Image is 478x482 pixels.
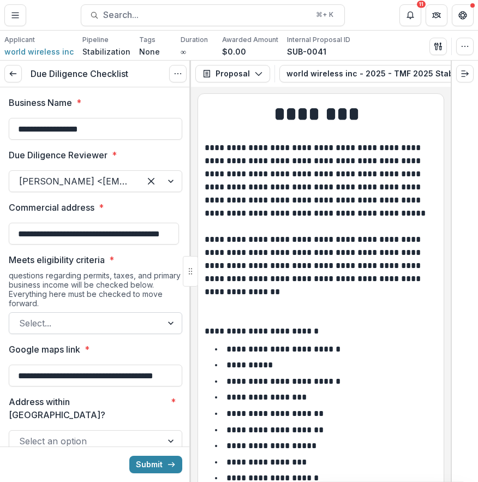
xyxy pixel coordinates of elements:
p: Duration [181,35,208,45]
p: $0.00 [222,46,246,57]
button: Expand right [456,65,474,82]
button: Submit [129,456,182,473]
p: Address within [GEOGRAPHIC_DATA]? [9,395,166,421]
button: Search... [81,4,345,26]
a: world wireless inc [4,46,74,57]
button: Proposal [195,65,270,82]
button: Options [169,65,187,82]
p: Stabilization [82,46,130,57]
button: Toggle Menu [4,4,26,26]
p: Applicant [4,35,35,45]
div: ⌘ + K [314,9,336,21]
p: Due Diligence Reviewer [9,148,107,162]
p: Pipeline [82,35,109,45]
p: Commercial address [9,201,94,214]
p: ∞ [181,46,186,57]
button: Notifications [399,4,421,26]
div: 11 [417,1,426,8]
p: SUB-0041 [287,46,326,57]
p: Google maps link [9,343,80,356]
p: Business Name [9,96,72,109]
p: None [139,46,160,57]
h3: Due Diligence Checklist [31,69,128,79]
button: Partners [426,4,447,26]
span: Search... [103,10,309,20]
p: Meets eligibility criteria [9,253,105,266]
p: Tags [139,35,156,45]
p: Awarded Amount [222,35,278,45]
div: questions regarding permits, taxes, and primary business income will be checked below. Everything... [9,271,182,312]
div: Clear selected options [142,172,160,190]
p: Internal Proposal ID [287,35,350,45]
button: Get Help [452,4,474,26]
